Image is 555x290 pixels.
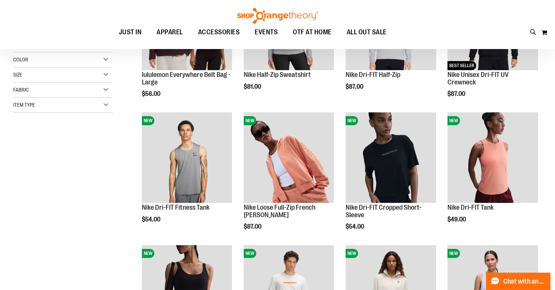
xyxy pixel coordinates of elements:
[447,71,509,86] a: Nike Unisex Dri-FIT UV Crewneck
[244,204,315,219] a: Nike Loose Full-Zip French [PERSON_NAME]
[346,71,400,78] a: Nike Dri-FIT Half-Zip
[13,102,35,108] span: Item Type
[447,204,494,211] a: Nike Dri-FIT Tank
[255,24,278,41] span: EVENTS
[346,83,364,90] span: $87.00
[157,24,183,41] span: APPAREL
[244,112,334,204] a: Nike Loose Full-Zip French Terry HoodieNEW
[142,204,209,211] a: Nike Dri-FIT Fitness Tank
[347,24,387,41] span: ALL OUT SALE
[13,87,29,93] span: Fabric
[346,116,358,125] span: NEW
[244,112,334,203] img: Nike Loose Full-Zip French Terry Hoodie
[142,116,154,125] span: NEW
[138,109,236,242] div: product
[244,83,262,90] span: $81.00
[142,91,161,97] span: $56.00
[447,116,460,125] span: NEW
[447,249,460,258] span: NEW
[346,249,358,258] span: NEW
[346,204,421,219] a: Nike Dri-FIT Cropped Short-Sleeve
[244,223,263,230] span: $87.00
[119,24,142,41] span: JUST IN
[142,216,161,223] span: $54.00
[13,72,22,78] span: Size
[342,109,440,249] div: product
[142,112,232,203] img: Nike Dri-FIT Fitness Tank
[346,112,436,204] a: Nike Dri-FIT Cropped Short-SleeveNEW
[447,91,466,97] span: $87.00
[244,71,311,78] a: Nike Half-Zip Sweatshirt
[486,273,551,290] button: Chat with an Expert
[346,112,436,203] img: Nike Dri-FIT Cropped Short-Sleeve
[447,112,538,204] a: Nike Dri-FIT TankNEW
[444,109,541,242] div: product
[447,216,467,223] span: $49.00
[293,24,332,41] span: OTF AT HOME
[142,249,154,258] span: NEW
[198,24,240,41] span: ACCESSORIES
[244,116,256,125] span: NEW
[13,57,28,63] span: Color
[240,109,338,249] div: product
[244,249,256,258] span: NEW
[447,61,476,70] span: BEST SELLER
[346,223,365,230] span: $54.00
[142,112,232,204] a: Nike Dri-FIT Fitness TankNEW
[447,112,538,203] img: Nike Dri-FIT Tank
[142,71,231,86] a: lululemon Everywhere Belt Bag - Large
[503,278,546,285] span: Chat with an Expert
[236,8,319,24] img: Shop Orangetheory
